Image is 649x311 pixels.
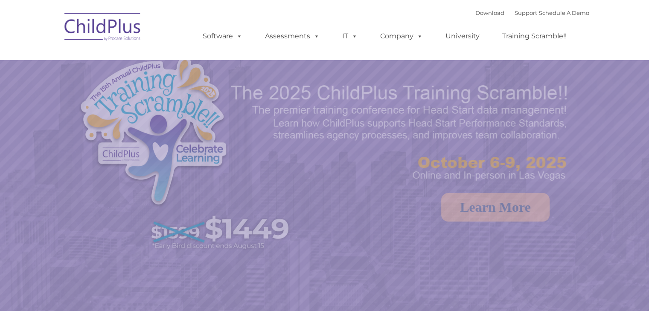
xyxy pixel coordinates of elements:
[437,28,488,45] a: University
[334,28,366,45] a: IT
[372,28,431,45] a: Company
[515,9,537,16] a: Support
[494,28,575,45] a: Training Scramble!!
[256,28,328,45] a: Assessments
[441,193,550,222] a: Learn More
[539,9,589,16] a: Schedule A Demo
[60,7,146,49] img: ChildPlus by Procare Solutions
[475,9,589,16] font: |
[475,9,504,16] a: Download
[194,28,251,45] a: Software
